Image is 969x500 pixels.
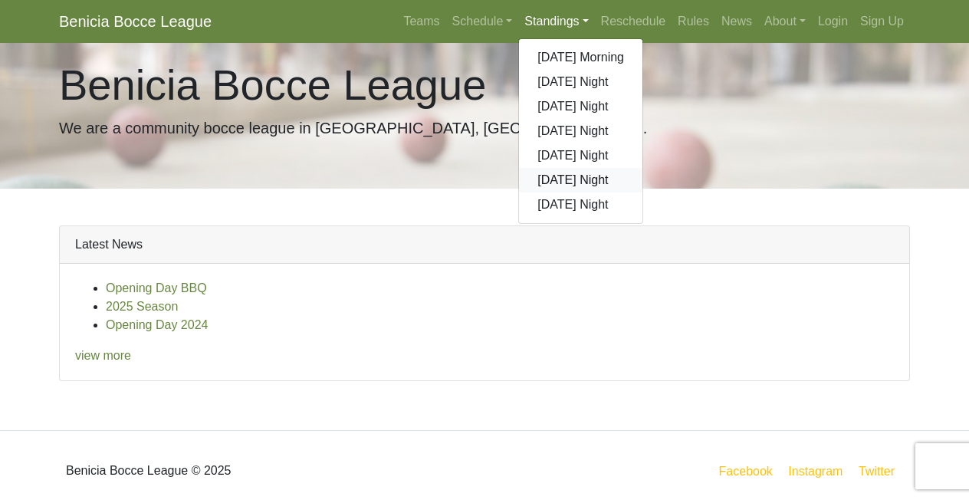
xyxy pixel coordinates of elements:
a: [DATE] Night [519,168,642,192]
a: News [715,6,758,37]
a: view more [75,349,131,362]
a: Sign Up [854,6,910,37]
a: 2025 Season [106,300,178,313]
a: About [758,6,812,37]
div: Standings [518,38,643,224]
a: Rules [672,6,715,37]
a: [DATE] Night [519,70,642,94]
a: Standings [518,6,594,37]
a: [DATE] Morning [519,45,642,70]
a: [DATE] Night [519,192,642,217]
a: [DATE] Night [519,119,642,143]
a: Twitter [856,462,907,481]
a: Opening Day 2024 [106,318,208,331]
a: Teams [397,6,445,37]
h1: Benicia Bocce League [59,59,910,110]
a: Facebook [716,462,776,481]
a: Opening Day BBQ [106,281,207,294]
a: [DATE] Night [519,94,642,119]
a: Schedule [446,6,519,37]
div: Latest News [60,226,909,264]
a: Login [812,6,854,37]
a: [DATE] Night [519,143,642,168]
a: Benicia Bocce League [59,6,212,37]
p: We are a community bocce league in [GEOGRAPHIC_DATA], [GEOGRAPHIC_DATA]. [59,117,910,140]
a: Reschedule [595,6,672,37]
div: Benicia Bocce League © 2025 [48,443,484,498]
a: Instagram [785,462,846,481]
